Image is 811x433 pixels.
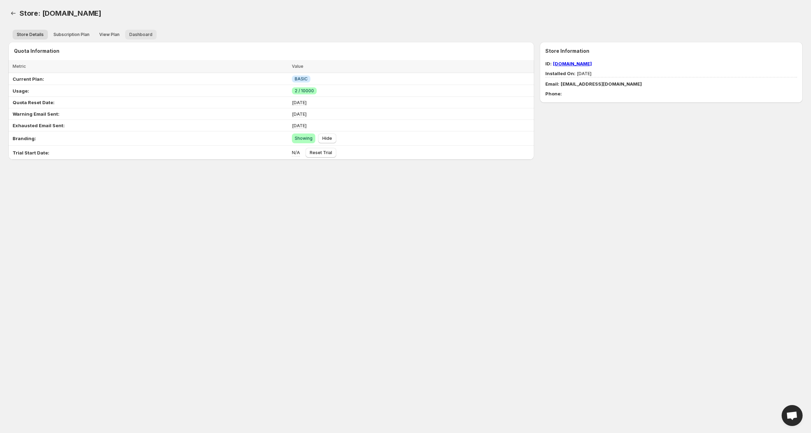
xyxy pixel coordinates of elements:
strong: Branding: [13,136,36,141]
strong: Installed On: [545,71,575,76]
button: Reset Trial [306,148,336,158]
span: Reset Trial [310,150,332,156]
span: [EMAIL_ADDRESS][DOMAIN_NAME] [561,81,642,87]
h3: Quota Information [14,48,534,55]
div: Open chat [782,405,803,426]
span: N/A [292,150,300,155]
button: View plan [95,30,124,39]
strong: Phone: [545,91,562,96]
strong: Warning Email Sent: [13,111,59,117]
span: View Plan [99,32,120,37]
span: Showing [295,136,313,141]
span: Store Details [17,32,44,37]
button: Store details [13,30,48,39]
span: [DATE] [292,123,307,128]
strong: ID: [545,61,552,66]
button: Subscription plan [49,30,94,39]
span: [DATE] [292,111,307,117]
span: Subscription Plan [53,32,89,37]
button: Hide [318,133,336,143]
strong: Current Plan: [13,76,44,82]
a: Back [8,8,18,18]
strong: Usage: [13,88,29,94]
strong: Exhausted Email Sent: [13,123,65,128]
span: BASIC [295,76,308,82]
span: Metric [13,64,26,69]
h3: Store Information [545,48,797,55]
span: [DATE] [292,100,307,105]
span: Hide [322,136,332,141]
strong: Email: [545,81,559,87]
strong: Quota Reset Date: [13,100,55,105]
span: [DATE] [545,71,591,76]
span: Value [292,64,303,69]
span: Store: [DOMAIN_NAME] [20,9,101,17]
a: [DOMAIN_NAME] [553,61,592,66]
button: Dashboard [125,30,157,39]
span: 2 / 10000 [295,88,314,94]
strong: Trial Start Date: [13,150,49,156]
span: Dashboard [129,32,152,37]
